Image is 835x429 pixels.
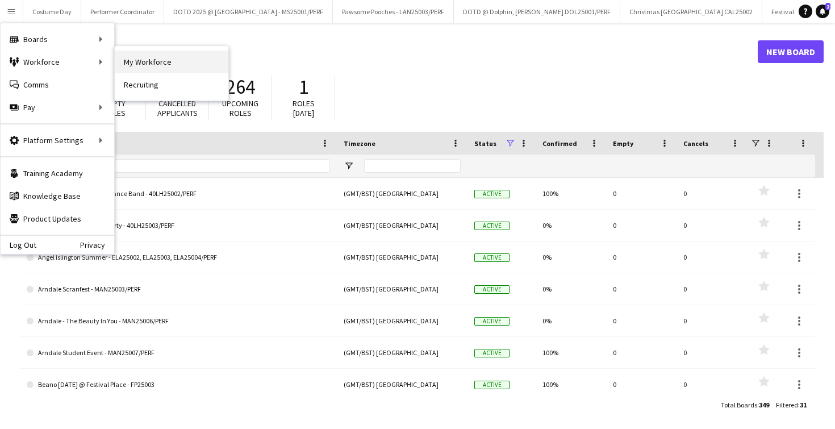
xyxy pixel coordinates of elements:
[677,273,747,305] div: 0
[474,317,510,326] span: Active
[1,185,114,207] a: Knowledge Base
[536,305,606,336] div: 0%
[474,222,510,230] span: Active
[1,129,114,152] div: Platform Settings
[337,178,467,209] div: (GMT/BST) [GEOGRAPHIC_DATA]
[721,401,757,409] span: Total Boards
[157,98,198,118] span: Cancelled applicants
[825,3,830,10] span: 2
[606,241,677,273] div: 0
[776,394,807,416] div: :
[226,74,255,99] span: 264
[800,401,807,409] span: 31
[474,253,510,262] span: Active
[20,43,758,60] h1: Boards
[299,74,308,99] span: 1
[337,241,467,273] div: (GMT/BST) [GEOGRAPHIC_DATA]
[542,139,577,148] span: Confirmed
[677,369,747,400] div: 0
[606,210,677,241] div: 0
[23,1,81,23] button: Costume Day
[759,401,769,409] span: 349
[27,241,330,273] a: Angel Islington Summer - ELA25002, ELA25003, ELA25004/PERF
[337,369,467,400] div: (GMT/BST) [GEOGRAPHIC_DATA]
[816,5,829,18] a: 2
[606,337,677,368] div: 0
[474,190,510,198] span: Active
[27,210,330,241] a: 40 Leadenhall Summer Party - 40LH25003/PERF
[536,273,606,305] div: 0%
[27,369,330,401] a: Beano [DATE] @ Festival Place - FP25003
[27,273,330,305] a: Arndale Scranfest - MAN25003/PERF
[1,207,114,230] a: Product Updates
[536,210,606,241] div: 0%
[293,98,315,118] span: Roles [DATE]
[606,369,677,400] div: 0
[1,28,114,51] div: Boards
[337,305,467,336] div: (GMT/BST) [GEOGRAPHIC_DATA]
[1,240,36,249] a: Log Out
[27,178,330,210] a: 40 Leadenhall - Remembrance Band - 40LH25002/PERF
[677,337,747,368] div: 0
[606,305,677,336] div: 0
[474,349,510,357] span: Active
[344,161,354,171] button: Open Filter Menu
[81,1,164,23] button: Performer Coordinator
[1,96,114,119] div: Pay
[677,241,747,273] div: 0
[27,305,330,337] a: Arndale - The Beauty In You - MAN25006/PERF
[337,337,467,368] div: (GMT/BST) [GEOGRAPHIC_DATA]
[677,210,747,241] div: 0
[606,178,677,209] div: 0
[115,73,228,96] a: Recruiting
[474,139,496,148] span: Status
[333,1,454,23] button: Pawsome Pooches - LAN25003/PERF
[47,159,330,173] input: Board name Filter Input
[115,51,228,73] a: My Workforce
[1,51,114,73] div: Workforce
[606,273,677,305] div: 0
[613,139,633,148] span: Empty
[776,401,798,409] span: Filtered
[344,139,375,148] span: Timezone
[364,159,461,173] input: Timezone Filter Input
[1,73,114,96] a: Comms
[164,1,333,23] button: DOTD 2025 @ [GEOGRAPHIC_DATA] - MS25001/PERF
[222,98,258,118] span: Upcoming roles
[536,369,606,400] div: 100%
[1,162,114,185] a: Training Academy
[474,381,510,389] span: Active
[620,1,762,23] button: Christmas [GEOGRAPHIC_DATA] CAL25002
[677,305,747,336] div: 0
[80,240,114,249] a: Privacy
[27,337,330,369] a: Arndale Student Event - MAN25007/PERF
[677,178,747,209] div: 0
[337,210,467,241] div: (GMT/BST) [GEOGRAPHIC_DATA]
[758,40,824,63] a: New Board
[536,178,606,209] div: 100%
[683,139,708,148] span: Cancels
[721,394,769,416] div: :
[454,1,620,23] button: DOTD @ Dolphin, [PERSON_NAME] DOL25001/PERF
[474,285,510,294] span: Active
[536,337,606,368] div: 100%
[337,273,467,305] div: (GMT/BST) [GEOGRAPHIC_DATA]
[536,241,606,273] div: 0%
